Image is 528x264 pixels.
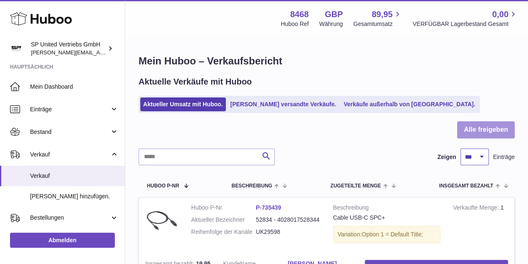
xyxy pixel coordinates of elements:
a: 89,95 Gesamtumsatz [353,9,402,28]
h2: Aktuelle Verkäufe mit Huboo [139,76,252,87]
span: Bestellungen [30,214,110,222]
label: Zeigen [437,153,456,161]
img: Cable_USB-C.jpg [145,204,179,237]
h1: Mein Huboo – Verkaufsbericht [139,54,515,68]
dt: Aktueller Bezeichner [191,216,256,224]
div: Variation: [333,226,441,243]
span: [PERSON_NAME] hinzufügen. [30,192,119,200]
img: tim@sp-united.com [10,42,23,55]
span: Verkauf [30,172,119,180]
span: ZUGETEILTE Menge [330,183,381,189]
div: Huboo Ref [281,20,309,28]
dt: Huboo P-Nr. [191,204,256,212]
strong: Beschreibung [333,204,441,214]
a: P-735439 [256,204,281,211]
span: 0,00 [492,9,508,20]
td: 1 [447,197,514,254]
span: Einträge [493,153,515,161]
span: Beschreibung [232,183,272,189]
span: Huboo P-Nr [147,183,179,189]
span: 89,95 [371,9,392,20]
dd: UK29598 [256,228,321,236]
dd: 52834 - 4028017528344 [256,216,321,224]
span: Option 1 = Default Title; [362,231,423,238]
a: 0,00 VERFÜGBAR Lagerbestand Gesamt [412,9,518,28]
span: Mein Dashboard [30,83,119,91]
span: Insgesamt bezahlt [439,183,493,189]
strong: Verkaufte Menge [453,204,500,213]
div: SP United Vertriebs GmbH [31,41,106,56]
span: Gesamtumsatz [353,20,402,28]
button: Alle freigeben [457,121,515,138]
span: Einträge [30,105,110,113]
div: Währung [319,20,343,28]
a: Verkäufe außerhalb von [GEOGRAPHIC_DATA]. [341,97,478,111]
dt: Reihenfolge der Kanäle [191,228,256,236]
a: Abmelden [10,233,115,248]
strong: 8468 [290,9,309,20]
a: Aktueller Umsatz mit Huboo. [140,97,226,111]
div: Cable USB-C SPC+ [333,214,441,222]
span: Bestand [30,128,110,136]
span: Verkauf [30,151,110,159]
a: [PERSON_NAME] versandte Verkäufe. [227,97,339,111]
span: [PERSON_NAME][EMAIL_ADDRESS][DOMAIN_NAME] [31,49,167,56]
strong: GBP [325,9,343,20]
span: VERFÜGBAR Lagerbestand Gesamt [412,20,518,28]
